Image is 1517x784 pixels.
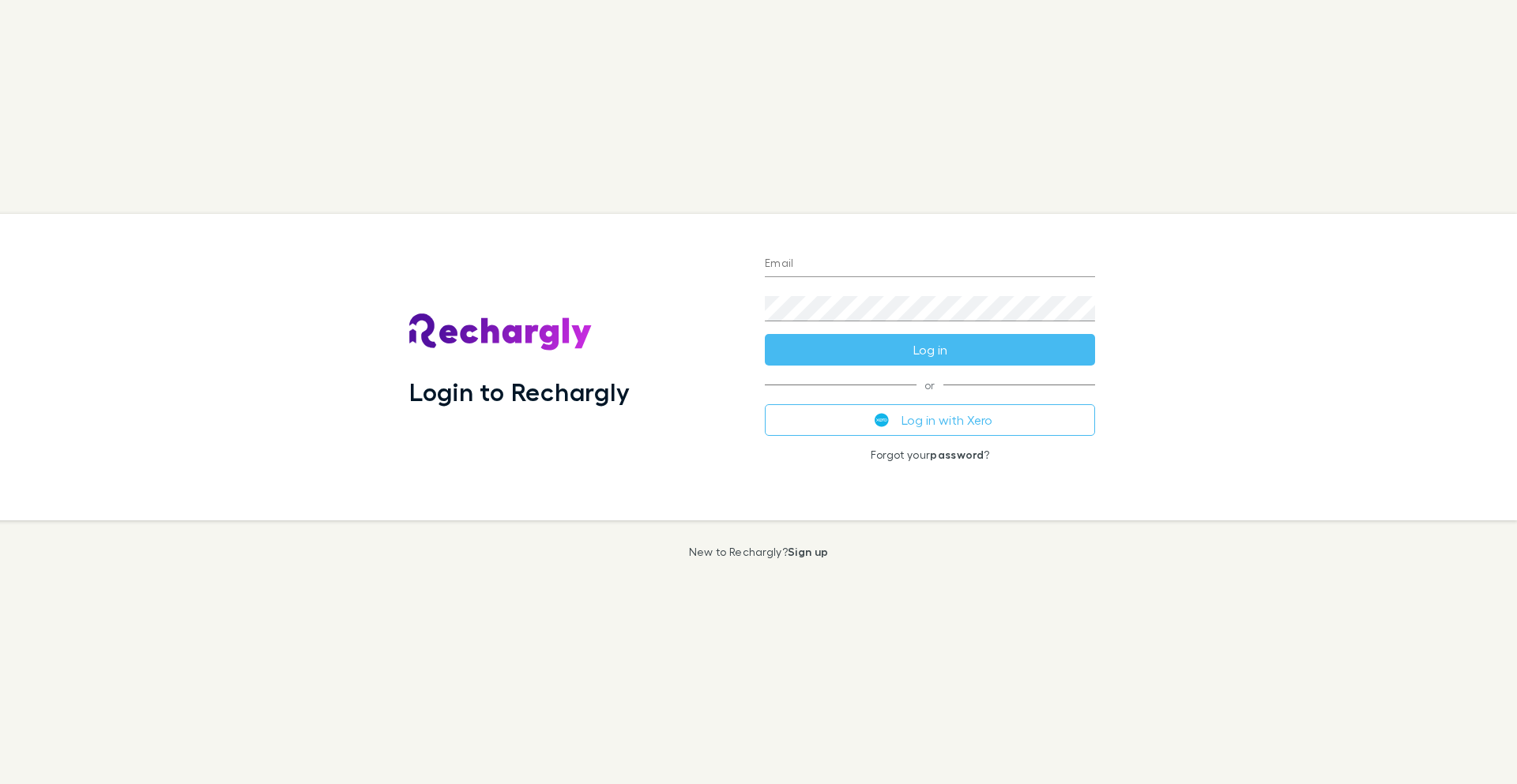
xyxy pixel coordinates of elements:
a: Sign up [788,545,828,558]
button: Log in [765,334,1095,366]
h1: Login to Rechargly [409,377,630,407]
img: Rechargly's Logo [409,313,593,351]
p: New to Rechargly? [689,546,829,558]
button: Log in with Xero [765,404,1095,436]
a: password [930,448,984,461]
img: Xero's logo [875,413,889,427]
p: Forgot your ? [765,448,1095,461]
